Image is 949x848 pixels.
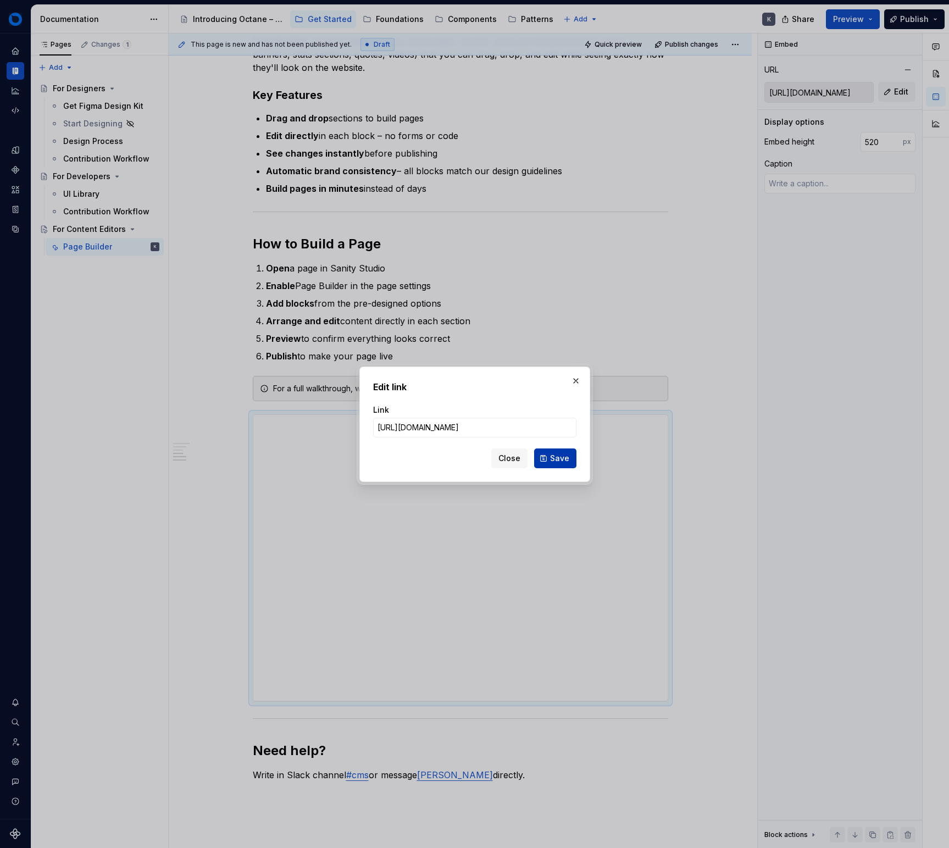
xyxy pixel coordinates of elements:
[491,448,528,468] button: Close
[534,448,576,468] button: Save
[373,404,389,415] label: Link
[550,453,569,464] span: Save
[498,453,520,464] span: Close
[373,380,576,393] h2: Edit link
